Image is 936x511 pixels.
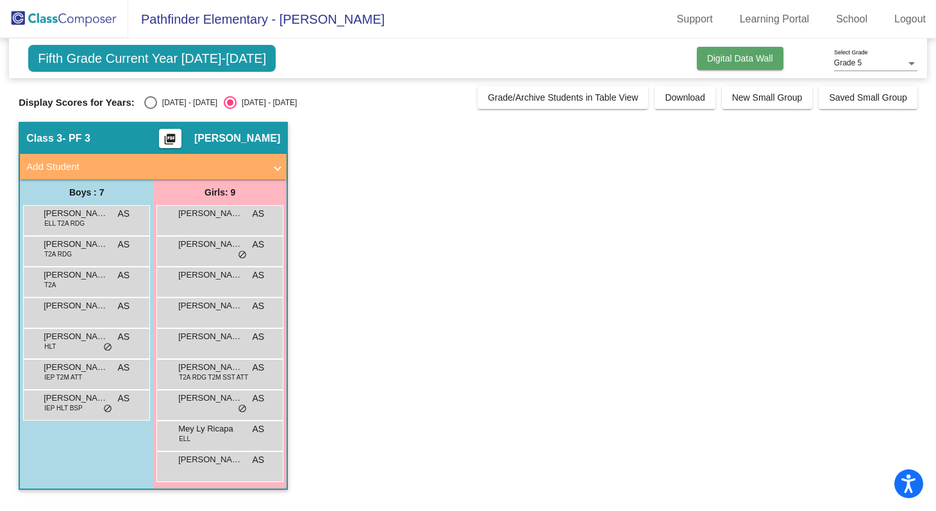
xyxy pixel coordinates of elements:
span: AS [118,207,130,221]
span: - PF 3 [62,132,90,145]
span: ELL T2A RDG [44,219,85,228]
button: Digital Data Wall [697,47,783,70]
span: AS [253,207,265,221]
a: Logout [884,9,936,29]
span: AS [253,269,265,282]
span: AS [118,392,130,405]
span: [PERSON_NAME] [178,238,242,251]
span: Saved Small Group [829,92,907,103]
span: [PERSON_NAME] [178,299,242,312]
span: Pathfinder Elementary - [PERSON_NAME] [128,9,385,29]
button: Saved Small Group [819,86,917,109]
div: [DATE] - [DATE] [237,97,297,108]
div: [DATE] - [DATE] [157,97,217,108]
div: Girls: 9 [153,180,287,205]
a: Learning Portal [730,9,820,29]
span: Display Scores for Years: [19,97,135,108]
mat-radio-group: Select an option [144,96,297,109]
span: AS [253,238,265,251]
a: School [826,9,878,29]
span: [PERSON_NAME] [44,392,108,405]
a: Support [667,9,723,29]
span: AS [118,299,130,313]
span: [PERSON_NAME] [44,299,108,312]
span: AS [253,392,265,405]
span: [PERSON_NAME] [194,132,280,145]
span: do_not_disturb_alt [238,250,247,260]
span: AS [253,423,265,436]
span: [PERSON_NAME] [44,207,108,220]
span: New Small Group [732,92,803,103]
span: AS [118,269,130,282]
span: [PERSON_NAME] [178,361,242,374]
span: do_not_disturb_alt [238,404,247,414]
span: [PERSON_NAME] [44,238,108,251]
span: AS [253,361,265,374]
span: [PERSON_NAME] [178,330,242,343]
button: Download [655,86,715,109]
span: [PERSON_NAME] [44,361,108,374]
mat-expansion-panel-header: Add Student [20,154,287,180]
span: AS [118,238,130,251]
span: Grade 5 [834,58,862,67]
span: do_not_disturb_alt [103,404,112,414]
span: AS [253,299,265,313]
span: IEP T2M ATT [44,373,82,382]
span: Fifth Grade Current Year [DATE]-[DATE] [28,45,276,72]
button: Print Students Details [159,129,181,148]
button: New Small Group [722,86,813,109]
span: [PERSON_NAME] [44,269,108,281]
span: Grade/Archive Students in Table View [488,92,639,103]
span: T2A RDG [44,249,72,259]
mat-icon: picture_as_pdf [162,133,178,151]
span: do_not_disturb_alt [103,342,112,353]
span: T2A [44,280,56,290]
span: Class 3 [26,132,62,145]
span: AS [253,453,265,467]
span: ELL [179,434,190,444]
span: Download [665,92,705,103]
span: IEP HLT BSP [44,403,82,413]
span: AS [118,361,130,374]
span: AS [118,330,130,344]
span: [PERSON_NAME] [178,392,242,405]
span: [PERSON_NAME][DATE] [178,269,242,281]
span: AS [253,330,265,344]
span: Mey Ly Ricapa [178,423,242,435]
span: Digital Data Wall [707,53,773,63]
span: [PERSON_NAME] [44,330,108,343]
button: Grade/Archive Students in Table View [478,86,649,109]
span: T2A RDG T2M SST ATT [179,373,248,382]
span: HLT [44,342,56,351]
span: [PERSON_NAME] [178,207,242,220]
div: Boys : 7 [20,180,153,205]
mat-panel-title: Add Student [26,160,265,174]
span: [PERSON_NAME] [178,453,242,466]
